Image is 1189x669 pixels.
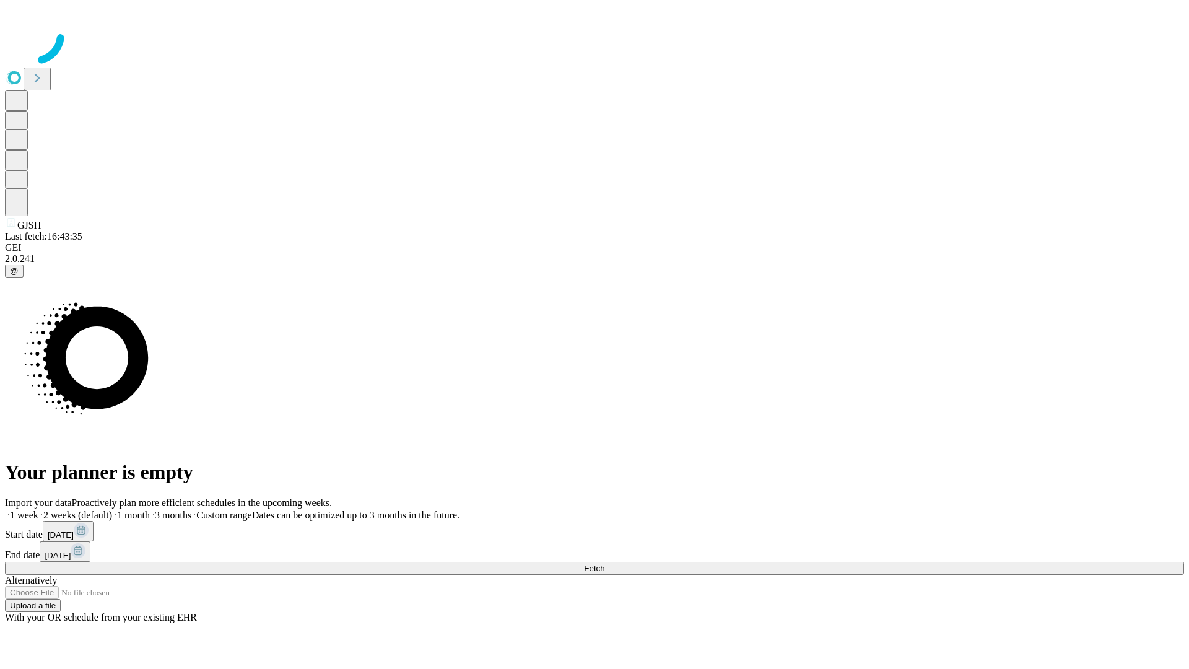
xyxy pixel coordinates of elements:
[5,562,1184,575] button: Fetch
[252,510,459,520] span: Dates can be optimized up to 3 months in the future.
[155,510,191,520] span: 3 months
[5,575,57,585] span: Alternatively
[5,497,72,508] span: Import your data
[5,541,1184,562] div: End date
[17,220,41,230] span: GJSH
[5,461,1184,484] h1: Your planner is empty
[117,510,150,520] span: 1 month
[45,551,71,560] span: [DATE]
[40,541,90,562] button: [DATE]
[43,510,112,520] span: 2 weeks (default)
[5,612,197,623] span: With your OR schedule from your existing EHR
[5,265,24,278] button: @
[5,231,82,242] span: Last fetch: 16:43:35
[10,510,38,520] span: 1 week
[43,521,94,541] button: [DATE]
[196,510,251,520] span: Custom range
[5,521,1184,541] div: Start date
[5,242,1184,253] div: GEI
[48,530,74,540] span: [DATE]
[5,599,61,612] button: Upload a file
[10,266,19,276] span: @
[72,497,332,508] span: Proactively plan more efficient schedules in the upcoming weeks.
[5,253,1184,265] div: 2.0.241
[584,564,604,573] span: Fetch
